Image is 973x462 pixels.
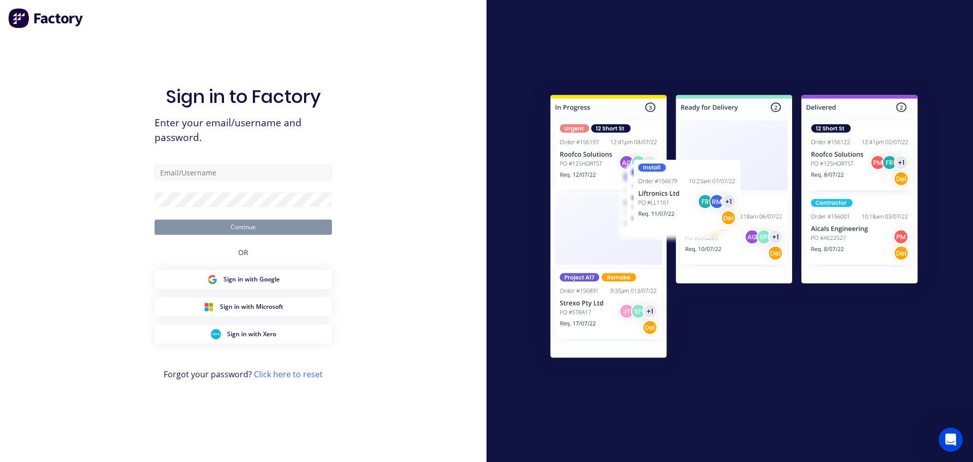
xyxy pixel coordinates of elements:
div: OR [238,235,248,270]
span: Forgot your password? [164,368,323,380]
a: Click here to reset [254,369,323,380]
span: Sign in with Google [223,275,280,284]
input: Email/Username [155,165,332,180]
button: Continue [155,220,332,235]
img: Xero Sign in [211,329,221,339]
h1: Sign in to Factory [166,86,321,108]
img: Factory [8,8,84,28]
button: Google Sign inSign in with Google [155,270,332,289]
iframe: Intercom live chat [939,428,963,452]
span: Sign in with Microsoft [220,302,283,311]
img: Google Sign in [207,274,217,285]
span: Sign in with Xero [227,330,276,339]
img: Sign in [528,75,940,382]
button: Xero Sign inSign in with Xero [155,325,332,344]
img: Microsoft Sign in [204,302,214,312]
button: Microsoft Sign inSign in with Microsoft [155,297,332,316]
span: Enter your email/username and password. [155,116,332,145]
